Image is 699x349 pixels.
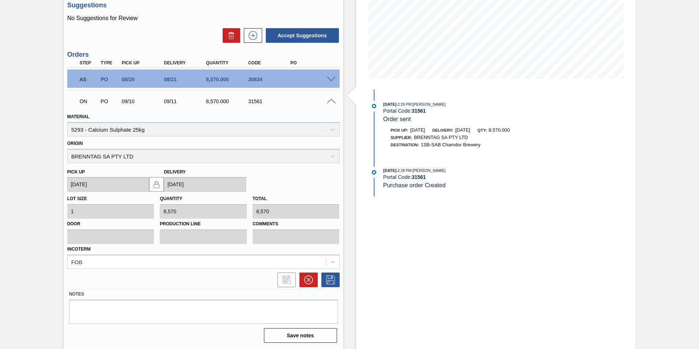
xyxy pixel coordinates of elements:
[455,127,470,133] span: [DATE]
[120,60,167,65] div: Pick up
[160,219,247,229] label: Production Line
[296,273,318,287] div: Cancel Order
[372,170,376,174] img: atual
[160,196,182,201] label: Quantity
[383,182,446,188] span: Purchase order Created
[149,177,164,192] button: locked
[288,60,336,65] div: PO
[162,98,209,104] div: 09/11/2025
[120,76,167,82] div: 08/20/2025
[253,196,267,201] label: Total
[397,102,412,106] span: - 2:28 PM
[410,127,425,133] span: [DATE]
[219,28,240,43] div: Delete Suggestions
[80,98,98,104] p: ON
[391,128,408,132] span: Pick up:
[164,169,186,174] label: Delivery
[99,98,121,104] div: Purchase order
[253,219,340,229] label: Comments
[152,180,161,189] img: locked
[67,196,87,201] label: Lot size
[99,76,121,82] div: Purchase order
[421,142,480,147] span: 1SB-SAB Chamdor Brewery
[411,168,446,173] span: : [PERSON_NAME]
[67,169,85,174] label: Pick up
[383,116,411,122] span: Order sent
[69,289,338,300] label: Notes
[78,93,100,109] div: Negotiating Order
[204,60,252,65] div: Quantity
[240,28,262,43] div: New suggestion
[71,259,83,265] div: FOB
[120,98,167,104] div: 09/10/2025
[246,76,294,82] div: 30834
[99,60,121,65] div: Type
[67,114,90,119] label: Material
[383,174,557,180] div: Portal Code:
[411,102,446,106] span: : [PERSON_NAME]
[67,1,340,9] h3: Suggestions
[318,273,340,287] div: Save Order
[274,273,296,287] div: Inform order change
[383,108,557,114] div: Portal Code:
[67,51,340,59] h3: Orders
[67,247,91,252] label: Incoterm
[383,102,396,106] span: [DATE]
[391,135,412,140] span: Supplier:
[162,60,209,65] div: Delivery
[67,177,150,192] input: mm/dd/yyyy
[162,76,209,82] div: 08/21/2025
[246,60,294,65] div: Code
[204,98,252,104] div: 8,570.000
[477,128,487,132] span: Qty:
[67,219,154,229] label: Door
[204,76,252,82] div: 8,570.000
[67,141,83,146] label: Origin
[78,60,100,65] div: Step
[372,104,376,108] img: atual
[432,128,453,132] span: Delivery:
[78,71,100,87] div: Waiting for PO SAP
[80,76,98,82] p: AS
[414,135,468,140] span: BRENNTAG SA PTY LTD
[383,168,396,173] span: [DATE]
[489,127,510,133] span: 8,570.000
[391,143,419,147] span: Destination:
[266,28,339,43] button: Accept Suggestions
[412,108,426,114] strong: 31561
[67,15,340,22] p: No Suggestions for Review
[246,98,294,104] div: 31561
[412,174,426,180] strong: 31561
[164,177,246,192] input: mm/dd/yyyy
[397,169,412,173] span: - 2:28 PM
[262,27,340,44] div: Accept Suggestions
[264,328,337,343] button: Save notes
